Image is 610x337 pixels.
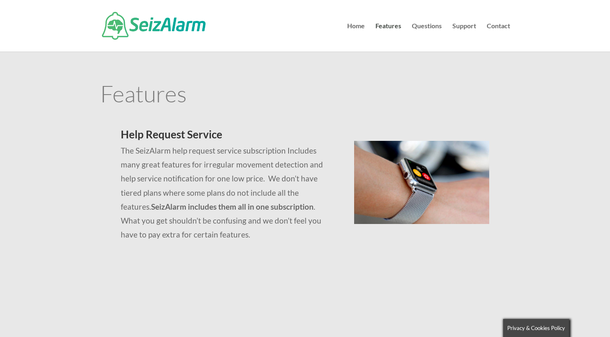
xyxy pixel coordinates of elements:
[452,23,476,52] a: Support
[121,129,334,144] h2: Help Request Service
[121,144,334,242] p: The SeizAlarm help request service subscription Includes many great features for irregular moveme...
[151,202,314,211] strong: SeizAlarm includes them all in one subscription
[537,305,601,328] iframe: Help widget launcher
[354,141,490,224] img: seizalarm-on-wrist
[102,12,206,40] img: SeizAlarm
[375,23,401,52] a: Features
[487,23,510,52] a: Contact
[507,325,565,331] span: Privacy & Cookies Policy
[412,23,442,52] a: Questions
[347,23,365,52] a: Home
[100,82,510,109] h1: Features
